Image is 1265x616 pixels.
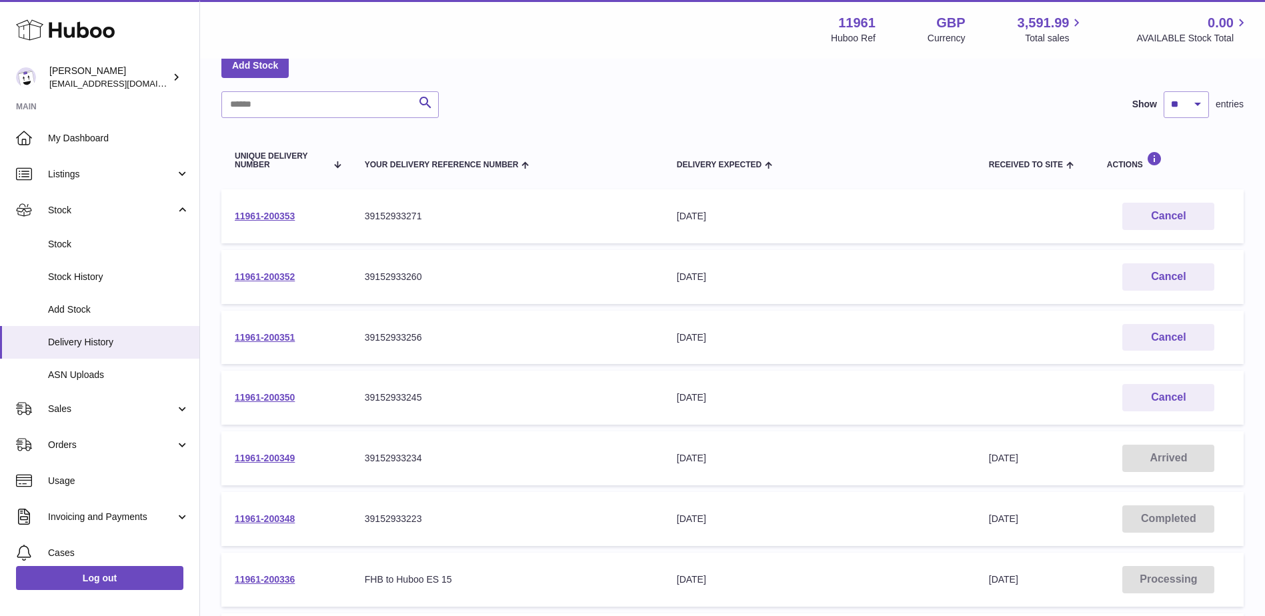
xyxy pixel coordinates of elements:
div: 39152933234 [365,452,650,465]
span: [DATE] [989,574,1018,585]
div: Currency [928,32,966,45]
span: [EMAIL_ADDRESS][DOMAIN_NAME] [49,78,196,89]
span: Unique Delivery Number [235,152,326,169]
a: 11961-200348 [235,513,295,524]
div: [DATE] [677,271,962,283]
span: Usage [48,475,189,487]
div: 39152933260 [365,271,650,283]
span: Your Delivery Reference Number [365,161,519,169]
span: Stock [48,238,189,251]
a: Log out [16,566,183,590]
div: 39152933271 [365,210,650,223]
button: Cancel [1122,203,1214,230]
span: entries [1216,98,1244,111]
a: 11961-200353 [235,211,295,221]
span: Sales [48,403,175,415]
span: Received to Site [989,161,1063,169]
button: Cancel [1122,324,1214,351]
a: 11961-200350 [235,392,295,403]
button: Cancel [1122,384,1214,411]
div: Actions [1107,151,1230,169]
span: Invoicing and Payments [48,511,175,523]
span: Stock [48,204,175,217]
span: 3,591.99 [1018,14,1070,32]
a: 11961-200336 [235,574,295,585]
span: Listings [48,168,175,181]
span: ASN Uploads [48,369,189,381]
a: Add Stock [221,53,289,77]
label: Show [1132,98,1157,111]
div: [PERSON_NAME] [49,65,169,90]
a: 3,591.99 Total sales [1018,14,1085,45]
div: 39152933256 [365,331,650,344]
span: [DATE] [989,453,1018,463]
button: Cancel [1122,263,1214,291]
span: Total sales [1025,32,1084,45]
span: Orders [48,439,175,451]
span: Delivery Expected [677,161,762,169]
span: My Dashboard [48,132,189,145]
span: Stock History [48,271,189,283]
strong: 11961 [838,14,876,32]
div: [DATE] [677,391,962,404]
span: Cases [48,547,189,559]
a: 11961-200349 [235,453,295,463]
div: [DATE] [677,452,962,465]
span: 0.00 [1208,14,1234,32]
span: [DATE] [989,513,1018,524]
div: [DATE] [677,210,962,223]
a: 0.00 AVAILABLE Stock Total [1136,14,1249,45]
a: 11961-200351 [235,332,295,343]
div: FHB to Huboo ES 15 [365,573,650,586]
img: internalAdmin-11961@internal.huboo.com [16,67,36,87]
a: 11961-200352 [235,271,295,282]
div: [DATE] [677,573,962,586]
span: Add Stock [48,303,189,316]
div: Huboo Ref [831,32,876,45]
div: 39152933223 [365,513,650,525]
span: Delivery History [48,336,189,349]
div: [DATE] [677,331,962,344]
strong: GBP [936,14,965,32]
span: AVAILABLE Stock Total [1136,32,1249,45]
div: 39152933245 [365,391,650,404]
div: [DATE] [677,513,962,525]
